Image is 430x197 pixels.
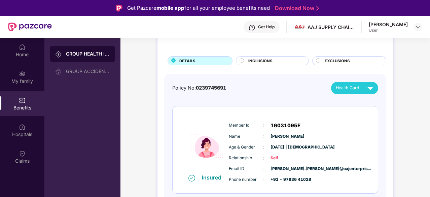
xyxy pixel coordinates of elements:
[202,174,225,181] div: Insured
[229,122,262,129] span: Member Id
[258,24,275,30] div: Get Help
[229,144,262,151] span: Age & Gender
[66,69,110,74] div: GROUP ACCIDENTAL INSURANCE
[271,133,304,140] span: [PERSON_NAME]
[262,154,264,162] span: :
[262,165,264,172] span: :
[229,166,262,172] span: Email ID
[229,155,262,161] span: Relationship
[364,82,376,94] img: svg+xml;base64,PHN2ZyB4bWxucz0iaHR0cDovL3d3dy53My5vcmcvMjAwMC9zdmciIHZpZXdCb3g9IjAgMCAyNCAyNCIgd2...
[308,24,355,30] div: AAJ SUPPLY CHAIN MANAGEMENT PRIVATE LIMITED
[156,5,184,11] strong: mobile app
[248,58,273,64] span: INCLUSIONS
[271,155,304,161] span: Self
[127,4,270,12] div: Get Pazcare for all your employee benefits need
[55,51,62,58] img: svg+xml;base64,PHN2ZyB3aWR0aD0iMjAiIGhlaWdodD0iMjAiIHZpZXdCb3g9IjAgMCAyMCAyMCIgZmlsbD0ibm9uZSIgeG...
[196,85,226,91] span: 0239745691
[249,24,255,31] img: svg+xml;base64,PHN2ZyBpZD0iSGVscC0zMngzMiIgeG1sbnM9Imh0dHA6Ly93d3cudzMub3JnLzIwMDAvc3ZnIiB3aWR0aD...
[19,97,26,104] img: svg+xml;base64,PHN2ZyBpZD0iQmVuZWZpdHMiIHhtbG5zPSJodHRwOi8vd3d3LnczLm9yZy8yMDAwL3N2ZyIgd2lkdGg9Ij...
[295,22,304,32] img: aaj%20logo%20v11.1%202.0.jpg
[262,176,264,183] span: :
[262,133,264,140] span: :
[271,122,300,130] span: 16031095E
[262,122,264,129] span: :
[325,58,350,64] span: EXCLUSIONS
[55,68,62,75] img: svg+xml;base64,PHN2ZyB3aWR0aD0iMjAiIGhlaWdodD0iMjAiIHZpZXdCb3g9IjAgMCAyMCAyMCIgZmlsbD0ibm9uZSIgeG...
[19,70,26,77] img: svg+xml;base64,PHN2ZyB3aWR0aD0iMjAiIGhlaWdodD0iMjAiIHZpZXdCb3g9IjAgMCAyMCAyMCIgZmlsbD0ibm9uZSIgeG...
[229,176,262,183] span: Phone number
[275,5,317,12] a: Download Now
[316,5,319,12] img: Stroke
[8,23,52,31] img: New Pazcare Logo
[262,143,264,151] span: :
[66,51,110,57] div: GROUP HEALTH INSURANCE
[336,85,359,91] span: Health Card
[19,124,26,130] img: svg+xml;base64,PHN2ZyBpZD0iSG9zcGl0YWxzIiB4bWxucz0iaHR0cDovL3d3dy53My5vcmcvMjAwMC9zdmciIHdpZHRoPS...
[229,133,262,140] span: Name
[369,28,408,33] div: User
[331,82,378,94] button: Health Card
[271,144,304,151] span: [DATE] | [DEMOGRAPHIC_DATA]
[179,58,195,64] span: DETAILS
[19,44,26,51] img: svg+xml;base64,PHN2ZyBpZD0iSG9tZSIgeG1sbnM9Imh0dHA6Ly93d3cudzMub3JnLzIwMDAvc3ZnIiB3aWR0aD0iMjAiIG...
[19,150,26,157] img: svg+xml;base64,PHN2ZyBpZD0iQ2xhaW0iIHhtbG5zPSJodHRwOi8vd3d3LnczLm9yZy8yMDAwL3N2ZyIgd2lkdGg9IjIwIi...
[188,175,195,182] img: svg+xml;base64,PHN2ZyB4bWxucz0iaHR0cDovL3d3dy53My5vcmcvMjAwMC9zdmciIHdpZHRoPSIxNiIgaGVpZ2h0PSIxNi...
[187,118,227,174] img: icon
[369,21,408,28] div: [PERSON_NAME]
[271,166,304,172] span: [PERSON_NAME].[PERSON_NAME]@aajenterpris...
[116,5,122,11] img: Logo
[172,84,226,92] div: Policy No:
[271,176,304,183] span: +91 - 97836 41028
[415,24,421,30] img: svg+xml;base64,PHN2ZyBpZD0iRHJvcGRvd24tMzJ4MzIiIHhtbG5zPSJodHRwOi8vd3d3LnczLm9yZy8yMDAwL3N2ZyIgd2...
